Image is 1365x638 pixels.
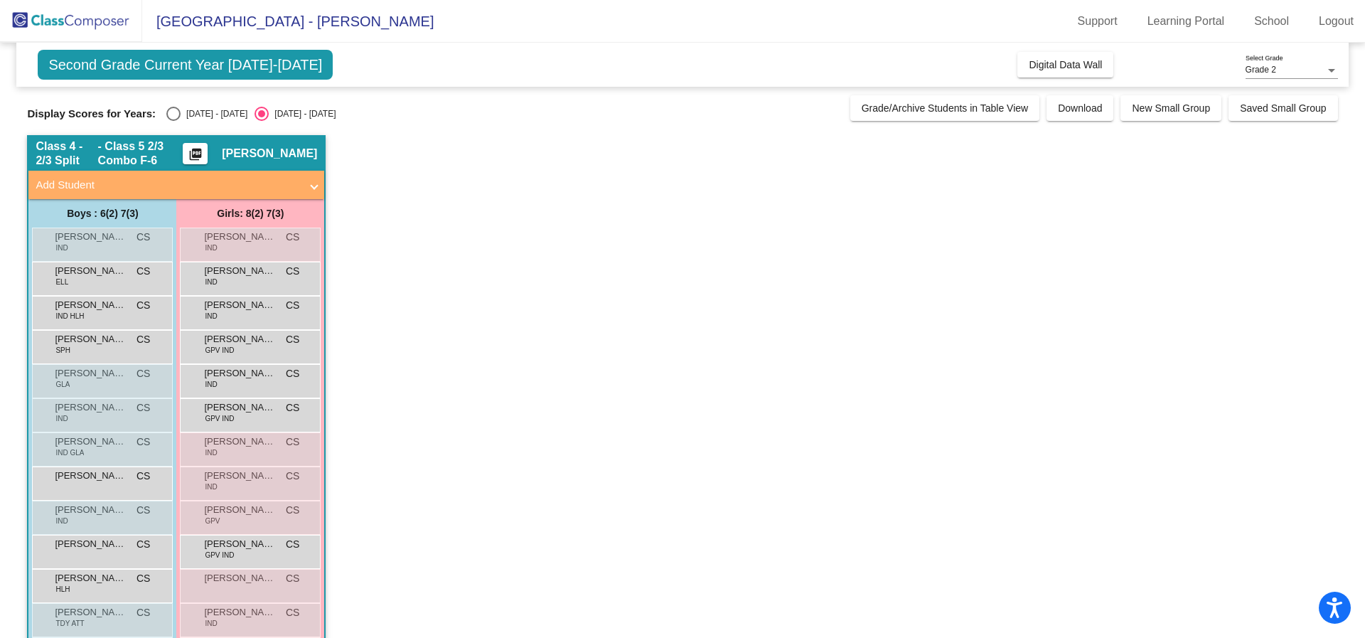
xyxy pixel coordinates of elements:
span: [PERSON_NAME] [55,264,126,278]
span: [PERSON_NAME] [55,469,126,483]
span: CS [136,503,150,518]
span: Grade/Archive Students in Table View [862,102,1029,114]
span: IND [55,516,68,526]
span: CS [286,400,299,415]
span: IND [205,447,217,458]
span: GLA [55,379,70,390]
span: [PERSON_NAME] [222,147,317,161]
a: School [1243,10,1300,33]
span: Download [1058,102,1102,114]
span: IND GLA [55,447,84,458]
div: Boys : 6(2) 7(3) [28,199,176,228]
span: [PERSON_NAME] [55,400,126,415]
span: CS [136,230,150,245]
span: [PERSON_NAME] MacPheators [204,605,275,620]
span: CS [136,332,150,347]
a: Logout [1307,10,1365,33]
span: IND [205,277,217,287]
a: Support [1066,10,1129,33]
mat-icon: picture_as_pdf [187,147,204,167]
span: IND [55,243,68,253]
span: CS [286,264,299,279]
span: [PERSON_NAME] [204,400,275,415]
span: [PERSON_NAME] [204,298,275,312]
button: New Small Group [1120,95,1221,121]
span: TDY ATT [55,618,84,629]
span: CS [286,435,299,450]
span: IND [205,311,217,321]
span: CS [286,571,299,586]
span: [PERSON_NAME] [55,605,126,620]
span: [PERSON_NAME] [55,230,126,244]
mat-panel-title: Add Student [36,177,300,193]
span: CS [286,230,299,245]
span: IND [205,243,217,253]
span: CS [286,537,299,552]
div: Girls: 8(2) 7(3) [176,199,324,228]
span: IND [205,618,217,629]
span: CS [286,298,299,313]
span: IND [55,413,68,424]
span: Second Grade Current Year [DATE]-[DATE] [38,50,333,80]
span: [PERSON_NAME] [55,298,126,312]
div: [DATE] - [DATE] [269,107,336,120]
div: [DATE] - [DATE] [181,107,247,120]
span: IND HLH [55,311,84,321]
span: GPV IND [205,413,234,424]
button: Print Students Details [183,143,208,164]
span: CS [286,366,299,381]
span: CS [286,469,299,484]
span: [GEOGRAPHIC_DATA] - [PERSON_NAME] [142,10,434,33]
span: [PERSON_NAME] [204,366,275,381]
a: Learning Portal [1136,10,1236,33]
span: CS [136,298,150,313]
button: Digital Data Wall [1017,52,1113,78]
span: IND [205,482,217,492]
span: CS [136,400,150,415]
span: CS [286,332,299,347]
span: IND [205,379,217,390]
span: ELL [55,277,68,287]
span: SPH [55,345,70,356]
span: [PERSON_NAME] [55,503,126,517]
span: GPV IND [205,345,234,356]
span: [PERSON_NAME] [55,571,126,585]
span: [PERSON_NAME] [PERSON_NAME] [204,469,275,483]
span: GPV IND [205,550,234,560]
span: GPV [205,516,220,526]
span: CS [136,469,150,484]
button: Saved Small Group [1228,95,1337,121]
mat-radio-group: Select an option [166,107,336,121]
span: CS [136,264,150,279]
span: Grade 2 [1246,65,1276,75]
span: [PERSON_NAME] [55,332,126,346]
span: Class 4 - 2/3 Split [36,139,97,168]
mat-expansion-panel-header: Add Student [28,171,324,199]
span: [PERSON_NAME] [204,537,275,551]
span: Digital Data Wall [1029,59,1102,70]
span: [PERSON_NAME] [55,537,126,551]
span: [PERSON_NAME] [55,366,126,381]
span: CS [136,366,150,381]
span: [PERSON_NAME] [204,571,275,585]
button: Grade/Archive Students in Table View [850,95,1040,121]
span: CS [286,605,299,620]
span: [PERSON_NAME] [204,435,275,449]
span: [PERSON_NAME] [204,264,275,278]
span: CS [136,571,150,586]
span: [PERSON_NAME] [55,435,126,449]
span: New Small Group [1132,102,1210,114]
span: CS [136,435,150,450]
span: - Class 5 2/3 Combo F-6 [98,139,183,168]
span: Saved Small Group [1240,102,1326,114]
span: [PERSON_NAME] [204,503,275,517]
span: Display Scores for Years: [27,107,156,120]
span: [PERSON_NAME] [204,230,275,244]
span: HLH [55,584,70,595]
span: CS [286,503,299,518]
span: [PERSON_NAME] [204,332,275,346]
button: Download [1046,95,1113,121]
span: CS [136,537,150,552]
span: CS [136,605,150,620]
